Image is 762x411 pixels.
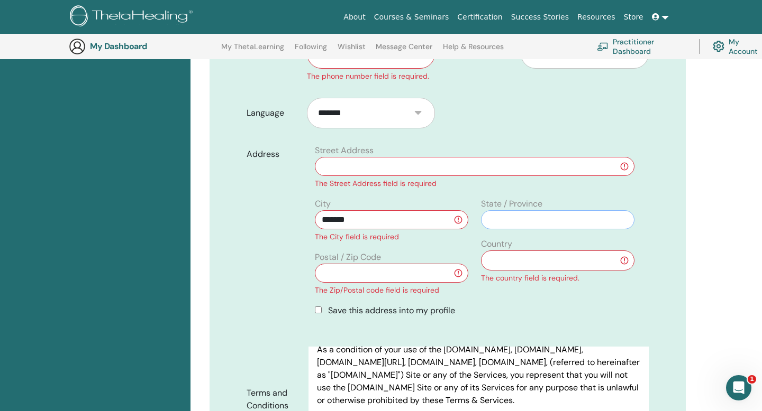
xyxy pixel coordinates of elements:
a: Message Center [376,42,432,59]
div: The Street Address field is required [315,178,634,189]
div: The country field is required. [481,273,634,284]
label: Postal / Zip Code [315,251,381,264]
a: Certification [453,7,506,27]
div: The phone number field is required. [307,71,435,82]
img: logo.png [70,5,196,29]
label: City [315,198,331,210]
iframe: Intercom live chat [726,375,751,400]
a: Resources [573,7,620,27]
a: Courses & Seminars [370,7,453,27]
label: Language [239,103,307,123]
span: 1 [748,375,756,384]
a: Success Stories [507,7,573,27]
a: Practitioner Dashboard [597,35,686,58]
label: State / Province [481,198,542,210]
span: Save this address into my profile [328,305,455,316]
img: generic-user-icon.jpg [69,38,86,55]
label: Address [239,144,309,164]
a: Help & Resources [443,42,504,59]
a: Wishlist [338,42,366,59]
div: The Zip/Postal code field is required [315,285,468,296]
a: Store [620,7,648,27]
a: My ThetaLearning [221,42,284,59]
div: The City field is required [315,231,468,242]
label: Street Address [315,144,374,157]
label: Country [481,238,512,250]
p: As a condition of your use of the [DOMAIN_NAME], [DOMAIN_NAME], [DOMAIN_NAME][URL], [DOMAIN_NAME]... [317,343,640,407]
a: About [339,7,369,27]
a: Following [295,42,327,59]
img: cog.svg [713,38,724,54]
h3: My Dashboard [90,41,196,51]
img: chalkboard-teacher.svg [597,42,609,51]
